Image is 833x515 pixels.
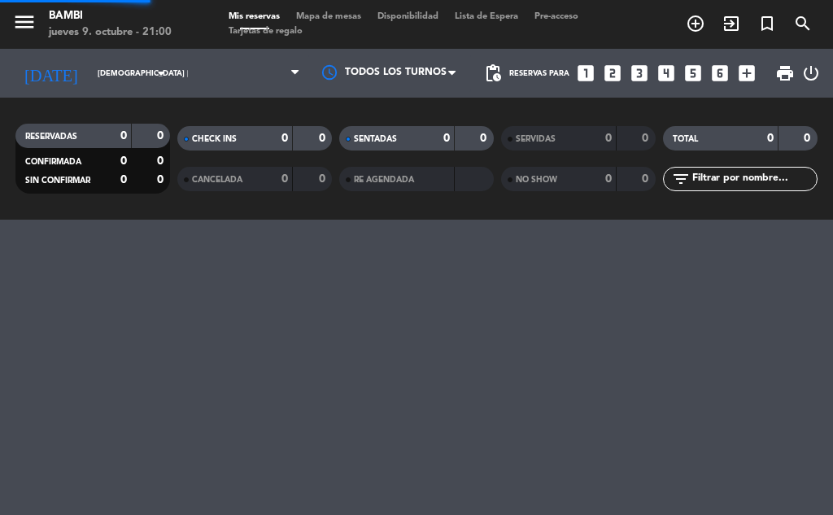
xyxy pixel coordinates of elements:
strong: 0 [281,173,288,185]
span: NO SHOW [516,176,557,184]
span: print [775,63,795,83]
input: Filtrar por nombre... [691,170,817,188]
strong: 0 [319,133,329,144]
strong: 0 [319,173,329,185]
div: jueves 9. octubre - 21:00 [49,24,172,41]
strong: 0 [605,173,612,185]
span: SIN CONFIRMAR [25,177,90,185]
span: RE AGENDADA [354,176,414,184]
i: menu [12,10,37,34]
span: SENTADAS [354,135,397,143]
strong: 0 [804,133,813,144]
button: menu [12,10,37,40]
i: exit_to_app [722,14,741,33]
i: filter_list [671,169,691,189]
strong: 0 [120,155,127,167]
i: add_circle_outline [686,14,705,33]
i: looks_3 [629,63,650,84]
i: turned_in_not [757,14,777,33]
span: Pre-acceso [526,12,587,21]
i: looks_5 [683,63,704,84]
span: TOTAL [673,135,698,143]
div: LOG OUT [801,49,821,98]
span: pending_actions [483,63,503,83]
strong: 0 [281,133,288,144]
span: Tarjetas de regalo [220,27,311,36]
span: Mapa de mesas [288,12,369,21]
strong: 0 [157,155,167,167]
i: power_settings_new [801,63,821,83]
span: RESERVADAS [25,133,77,141]
strong: 0 [642,173,652,185]
span: SERVIDAS [516,135,556,143]
strong: 0 [157,130,167,142]
strong: 0 [605,133,612,144]
span: CHECK INS [192,135,237,143]
span: Reservas para [509,69,569,78]
strong: 0 [120,174,127,185]
i: looks_4 [656,63,677,84]
strong: 0 [157,174,167,185]
span: CONFIRMADA [25,158,81,166]
strong: 0 [480,133,490,144]
strong: 0 [120,130,127,142]
strong: 0 [767,133,774,144]
div: BAMBI [49,8,172,24]
strong: 0 [443,133,450,144]
i: looks_two [602,63,623,84]
span: CANCELADA [192,176,242,184]
i: add_box [736,63,757,84]
strong: 0 [642,133,652,144]
i: arrow_drop_down [151,63,171,83]
span: Disponibilidad [369,12,447,21]
i: [DATE] [12,57,89,89]
i: looks_one [575,63,596,84]
i: search [793,14,813,33]
span: Mis reservas [220,12,288,21]
span: Lista de Espera [447,12,526,21]
i: looks_6 [709,63,731,84]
